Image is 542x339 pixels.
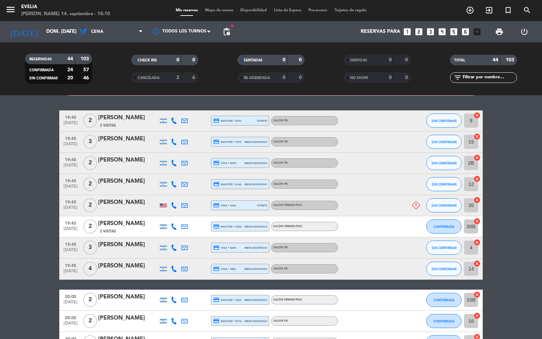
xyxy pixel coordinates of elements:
i: cancel [474,154,481,161]
span: SIN CONFIRMAR [29,77,58,80]
strong: 44 [67,56,73,61]
button: SIN CONFIRMAR [426,135,462,149]
span: Mis reservas [172,8,201,12]
i: search [523,6,531,14]
i: looks_one [403,27,412,36]
i: add_box [472,27,482,36]
span: visa * 0419 [213,202,236,208]
span: 19:45 [62,198,79,206]
i: filter_list [453,73,462,82]
i: looks_two [414,27,423,36]
button: SIN CONFIRMAR [426,241,462,255]
span: [DATE] [62,121,79,129]
div: Evelia [21,4,110,11]
span: master * 6140 [213,181,242,187]
i: menu [5,4,16,15]
strong: 0 [299,57,303,62]
i: [DATE] [5,24,43,40]
div: [PERSON_NAME] [98,113,158,122]
i: credit_card [213,181,219,187]
span: mercadopago [245,246,267,250]
span: master * 1341 [213,297,242,303]
input: Filtrar por nombre... [462,74,517,81]
span: [DATE] [62,248,79,256]
span: Mapa de mesas [201,8,237,12]
span: print [495,28,504,36]
i: cancel [474,291,481,298]
strong: 0 [405,75,409,80]
div: [PERSON_NAME] [98,292,158,302]
span: mercadopago [245,161,267,165]
i: credit_card [213,244,219,251]
span: SALON PB [273,246,288,249]
span: SALON PB [273,183,288,186]
span: SENTADAS [244,59,263,62]
span: Pre-acceso [305,8,331,12]
i: cancel [474,133,481,140]
span: [DATE] [62,205,79,213]
strong: 2 [176,75,179,80]
strong: 20 [67,75,73,80]
strong: 6 [192,75,197,80]
strong: 24 [67,67,73,72]
span: 4 [83,262,97,276]
span: 19:45 [62,240,79,248]
span: 20:00 [62,292,79,300]
span: SERVIDAS [350,59,367,62]
i: cancel [474,196,481,204]
span: mercadopago [245,319,267,323]
span: mercadopago [245,224,267,229]
span: mercadopago [245,140,267,144]
strong: 0 [176,57,179,62]
span: Reservas para [361,29,400,35]
div: [PERSON_NAME] [98,134,158,144]
i: credit_card [213,297,219,303]
i: credit_card [213,117,219,124]
div: [PERSON_NAME] [98,314,158,323]
span: SALON PB [273,320,288,322]
i: turned_in_not [504,6,512,14]
span: 19:45 [62,219,79,227]
span: SIN CONFIRMAR [432,246,457,250]
span: pending_actions [222,28,231,36]
strong: 0 [389,75,392,80]
span: NO SHOW [350,76,368,80]
span: CONFIRMADA [29,68,54,72]
i: looks_3 [426,27,435,36]
span: Cena [91,29,103,34]
i: credit_card [213,139,219,145]
i: looks_4 [438,27,447,36]
span: 19:45 [62,261,79,269]
span: fiber_manual_record [230,24,234,28]
i: exit_to_app [485,6,493,14]
span: CONFIRMADA [434,298,454,302]
span: 19:45 [62,113,79,121]
span: visa * 8075 [213,160,236,166]
i: power_settings_new [520,28,529,36]
span: SALON PB [273,162,288,164]
span: RE AGENDADA [244,76,270,80]
span: TOTAL [454,59,465,62]
span: mercadopago [245,182,267,187]
span: 19:45 [62,134,79,142]
i: add_circle_outline [466,6,474,14]
div: [PERSON_NAME] [98,198,158,207]
span: [DATE] [62,163,79,171]
span: 3 Visitas [100,123,116,128]
strong: 46 [83,75,90,80]
span: Tarjetas de regalo [331,8,370,12]
strong: 0 [283,57,285,62]
span: 2 Visitas [100,229,116,234]
span: master * 7572 [213,139,242,145]
i: cancel [474,112,481,119]
button: SIN CONFIRMAR [426,114,462,128]
strong: 0 [389,57,392,62]
span: Disponibilidad [237,8,270,12]
span: mercadopago [245,298,267,302]
div: [PERSON_NAME] [98,240,158,249]
span: master * 6241 [213,117,242,124]
span: 2 [83,156,97,170]
span: 2 [83,177,97,191]
span: CANCELADA [138,76,159,80]
i: looks_5 [449,27,458,36]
